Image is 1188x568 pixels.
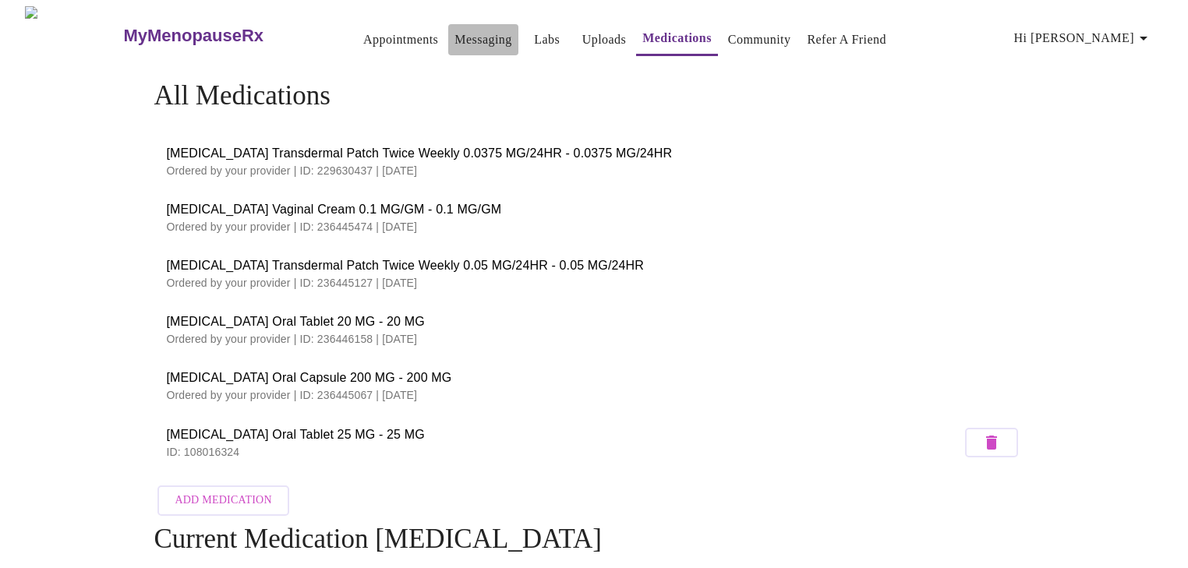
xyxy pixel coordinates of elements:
[166,444,960,460] p: ID: 108016324
[1014,27,1153,49] span: Hi [PERSON_NAME]
[642,27,712,49] a: Medications
[166,425,960,444] span: [MEDICAL_DATA] Oral Tablet 25 MG - 25 MG
[166,144,1021,163] span: [MEDICAL_DATA] Transdermal Patch Twice Weekly 0.0375 MG/24HR - 0.0375 MG/24HR
[534,29,560,51] a: Labs
[166,369,1021,387] span: [MEDICAL_DATA] Oral Capsule 200 MG - 200 MG
[448,24,518,55] button: Messaging
[166,275,1021,291] p: Ordered by your provider | ID: 236445127 | [DATE]
[175,491,271,510] span: Add Medication
[728,29,791,51] a: Community
[807,29,886,51] a: Refer a Friend
[25,6,122,65] img: MyMenopauseRx Logo
[154,524,1034,555] h4: Current Medication [MEDICAL_DATA]
[166,219,1021,235] p: Ordered by your provider | ID: 236445474 | [DATE]
[166,256,1021,275] span: [MEDICAL_DATA] Transdermal Patch Twice Weekly 0.05 MG/24HR - 0.05 MG/24HR
[166,200,1021,219] span: [MEDICAL_DATA] Vaginal Cream 0.1 MG/GM - 0.1 MG/GM
[1008,23,1159,54] button: Hi [PERSON_NAME]
[636,23,718,56] button: Medications
[454,29,511,51] a: Messaging
[576,24,633,55] button: Uploads
[123,26,263,46] h3: MyMenopauseRx
[166,387,1021,403] p: Ordered by your provider | ID: 236445067 | [DATE]
[154,80,1034,111] h4: All Medications
[122,9,326,63] a: MyMenopauseRx
[157,485,288,516] button: Add Medication
[166,331,1021,347] p: Ordered by your provider | ID: 236446158 | [DATE]
[522,24,572,55] button: Labs
[357,24,444,55] button: Appointments
[582,29,627,51] a: Uploads
[363,29,438,51] a: Appointments
[722,24,797,55] button: Community
[801,24,893,55] button: Refer a Friend
[166,312,1021,331] span: [MEDICAL_DATA] Oral Tablet 20 MG - 20 MG
[166,163,1021,178] p: Ordered by your provider | ID: 229630437 | [DATE]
